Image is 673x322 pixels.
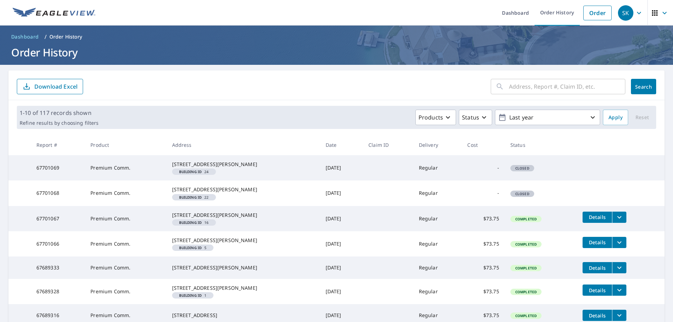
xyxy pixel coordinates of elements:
p: Last year [507,111,589,124]
th: Date [320,135,363,155]
th: Address [166,135,320,155]
button: filesDropdownBtn-67689316 [612,310,626,321]
input: Address, Report #, Claim ID, etc. [509,77,625,96]
p: Status [462,113,479,122]
div: SK [618,5,633,21]
img: EV Logo [13,8,95,18]
p: Products [419,113,443,122]
em: Building ID [179,246,202,249]
em: Building ID [179,196,202,199]
td: Regular [413,180,462,206]
span: Details [587,214,608,220]
span: 24 [175,170,213,173]
button: Download Excel [17,79,83,94]
div: [STREET_ADDRESS][PERSON_NAME] [172,264,314,271]
span: Closed [511,191,533,196]
th: Delivery [413,135,462,155]
span: Completed [511,217,541,221]
em: Building ID [179,294,202,297]
span: Dashboard [11,33,39,40]
span: 1 [175,294,211,297]
td: $73.75 [462,206,504,231]
span: Details [587,287,608,294]
td: 67689333 [31,256,85,279]
th: Product [85,135,166,155]
h1: Order History [8,45,665,60]
span: Completed [511,242,541,247]
td: 67701069 [31,155,85,180]
td: 67701066 [31,231,85,256]
td: Premium Comm. [85,256,166,279]
td: Regular [413,279,462,304]
td: $73.75 [462,231,504,256]
p: Download Excel [34,83,77,90]
span: Details [587,312,608,319]
td: 67701067 [31,206,85,231]
td: - [462,155,504,180]
span: Completed [511,266,541,270]
span: Apply [609,113,623,122]
button: detailsBtn-67701066 [583,237,612,248]
button: Apply [603,110,628,125]
button: Search [631,79,656,94]
td: Premium Comm. [85,279,166,304]
span: 22 [175,196,213,199]
td: [DATE] [320,279,363,304]
td: Premium Comm. [85,231,166,256]
button: filesDropdownBtn-67701067 [612,212,626,223]
td: $73.75 [462,256,504,279]
span: 5 [175,246,211,249]
td: 67689328 [31,279,85,304]
td: [DATE] [320,206,363,231]
td: Regular [413,155,462,180]
td: Premium Comm. [85,155,166,180]
td: 67701068 [31,180,85,206]
em: Building ID [179,170,202,173]
td: $73.75 [462,279,504,304]
th: Cost [462,135,504,155]
button: Status [459,110,492,125]
em: Building ID [179,221,202,224]
p: Order History [49,33,82,40]
button: filesDropdownBtn-67701066 [612,237,626,248]
p: 1-10 of 117 records shown [20,109,98,117]
button: detailsBtn-67689333 [583,262,612,273]
div: [STREET_ADDRESS] [172,312,314,319]
li: / [45,33,47,41]
th: Report # [31,135,85,155]
td: [DATE] [320,155,363,180]
td: Regular [413,256,462,279]
td: [DATE] [320,180,363,206]
th: Claim ID [363,135,413,155]
th: Status [505,135,577,155]
span: Search [637,83,651,90]
p: Refine results by choosing filters [20,120,98,126]
td: Regular [413,231,462,256]
td: Premium Comm. [85,206,166,231]
div: [STREET_ADDRESS][PERSON_NAME] [172,161,314,168]
div: [STREET_ADDRESS][PERSON_NAME] [172,237,314,244]
div: [STREET_ADDRESS][PERSON_NAME] [172,186,314,193]
span: 16 [175,221,213,224]
nav: breadcrumb [8,31,665,42]
button: detailsBtn-67689316 [583,310,612,321]
button: Products [415,110,456,125]
td: Premium Comm. [85,180,166,206]
span: Completed [511,313,541,318]
button: detailsBtn-67689328 [583,285,612,296]
td: [DATE] [320,231,363,256]
div: [STREET_ADDRESS][PERSON_NAME] [172,212,314,219]
td: Regular [413,206,462,231]
button: Last year [495,110,600,125]
span: Details [587,239,608,246]
td: - [462,180,504,206]
span: Details [587,265,608,271]
td: [DATE] [320,256,363,279]
button: filesDropdownBtn-67689328 [612,285,626,296]
a: Dashboard [8,31,42,42]
button: detailsBtn-67701067 [583,212,612,223]
span: Closed [511,166,533,171]
span: Completed [511,289,541,294]
button: filesDropdownBtn-67689333 [612,262,626,273]
a: Order [583,6,612,20]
